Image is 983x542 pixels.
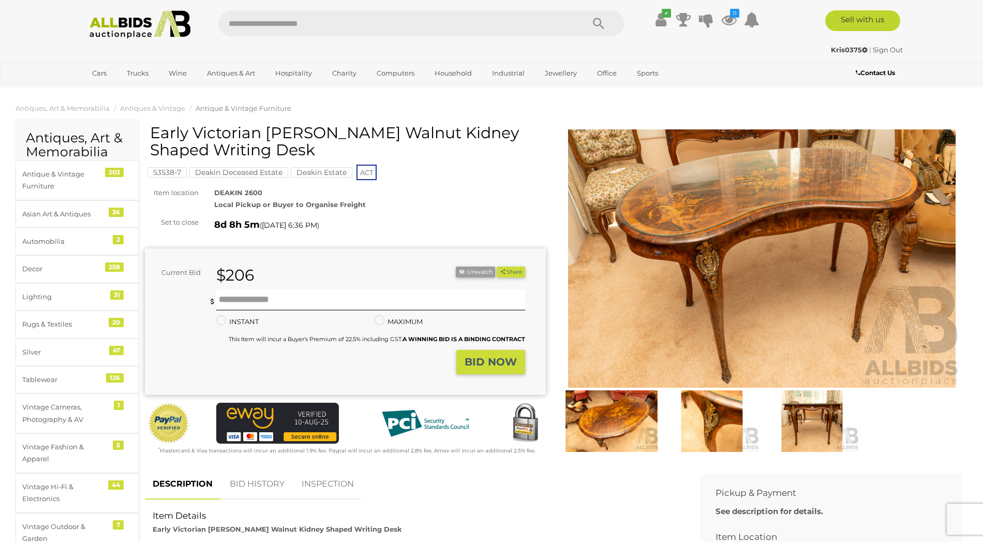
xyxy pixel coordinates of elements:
a: Computers [370,65,421,82]
a: 11 [721,10,737,29]
img: Early Victorian Burr Walnut Kidney Shaped Writing Desk [564,390,659,451]
div: Current Bid [145,267,208,279]
h2: Item Details [153,511,677,521]
a: BID HISTORY [222,469,292,500]
div: 7 [113,520,124,530]
a: Sell with us [825,10,900,31]
h2: Item Location [716,532,931,542]
b: See description for details. [716,506,823,516]
a: ✔ [653,10,668,29]
strong: $206 [216,266,254,285]
a: Vintage Cameras, Photography & AV 1 [16,393,139,433]
a: Household [428,65,479,82]
h2: Antiques, Art & Memorabilia [26,131,129,159]
a: Office [590,65,623,82]
i: 11 [730,9,739,18]
a: DESCRIPTION [145,469,220,500]
strong: Early Victorian [PERSON_NAME] Walnut Kidney Shaped Writing Desk [153,525,402,533]
a: Trucks [120,65,155,82]
a: Asian Art & Antiques 36 [16,200,139,228]
div: Vintage Fashion & Apparel [22,441,108,465]
button: BID NOW [456,350,525,374]
a: Antique & Vintage Furniture [196,104,291,112]
div: Decor [22,263,108,275]
span: | [869,46,871,54]
strong: Local Pickup or Buyer to Organise Freight [214,200,366,209]
div: 20 [109,318,124,327]
img: PCI DSS compliant [374,403,477,444]
h1: Early Victorian [PERSON_NAME] Walnut Kidney Shaped Writing Desk [150,124,543,158]
a: Cars [85,65,113,82]
a: 53538-7 [147,168,187,177]
a: Deakin Estate [291,168,352,177]
a: Hospitality [269,65,319,82]
mark: Deakin Estate [291,167,352,178]
img: eWAY Payment Gateway [216,403,339,444]
img: Early Victorian Burr Walnut Kidney Shaped Writing Desk [664,390,759,451]
a: Vintage Hi-Fi & Electronics 44 [16,473,139,513]
span: ( ) [260,221,319,229]
strong: Kris0375 [831,46,868,54]
small: This Item will incur a Buyer's Premium of 22.5% including GST. [229,335,525,343]
a: Charity [325,65,363,82]
div: Tablewear [22,374,108,386]
a: Vintage Fashion & Apparel 5 [16,433,139,473]
a: Automobilia 2 [16,228,139,255]
button: Search [573,10,624,36]
a: Rugs & Textiles 20 [16,311,139,338]
div: Antique & Vintage Furniture [22,168,108,193]
button: Unwatch [456,267,495,277]
a: Industrial [485,65,531,82]
img: Early Victorian Burr Walnut Kidney Shaped Writing Desk [561,129,962,388]
span: ACT [356,165,377,180]
mark: Deakin Deceased Estate [189,167,288,178]
a: Sign Out [873,46,903,54]
strong: DEAKIN 2600 [214,188,262,197]
a: Jewellery [538,65,584,82]
strong: 8d 8h 5m [214,219,260,230]
div: Silver [22,346,108,358]
img: Early Victorian Burr Walnut Kidney Shaped Writing Desk [765,390,860,451]
a: Contact Us [856,67,898,79]
div: 126 [106,373,124,383]
a: Antiques & Vintage [120,104,185,112]
a: Tablewear 126 [16,366,139,393]
img: Secured by Rapid SSL [504,403,546,444]
div: 47 [109,346,124,355]
mark: 53538-7 [147,167,187,178]
div: Asian Art & Antiques [22,208,108,220]
div: 203 [105,168,124,177]
strong: BID NOW [465,356,517,368]
button: Share [497,267,525,277]
a: Deakin Deceased Estate [189,168,288,177]
i: ✔ [662,9,671,18]
a: Sports [630,65,665,82]
div: 1 [114,401,124,410]
a: Decor 258 [16,255,139,283]
div: Automobilia [22,236,108,247]
div: 2 [113,235,124,244]
div: 44 [108,480,124,490]
div: Vintage Cameras, Photography & AV [22,401,108,426]
div: Vintage Hi-Fi & Electronics [22,481,108,505]
a: Antiques & Art [200,65,262,82]
a: Silver 47 [16,339,139,366]
div: Rugs & Textiles [22,318,108,330]
img: Official PayPal Seal [147,403,190,444]
label: INSTANT [216,316,259,328]
a: Antiques, Art & Memorabilia [16,104,110,112]
div: Set to close [137,216,206,228]
b: A WINNING BID IS A BINDING CONTRACT [403,335,525,343]
a: Lighting 31 [16,283,139,311]
div: 5 [113,441,124,450]
a: INSPECTION [294,469,362,500]
li: Unwatch this item [456,267,495,277]
a: Kris0375 [831,46,869,54]
a: [GEOGRAPHIC_DATA] [85,82,172,99]
div: 31 [110,290,124,300]
a: Antique & Vintage Furniture 203 [16,160,139,200]
a: Wine [162,65,193,82]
